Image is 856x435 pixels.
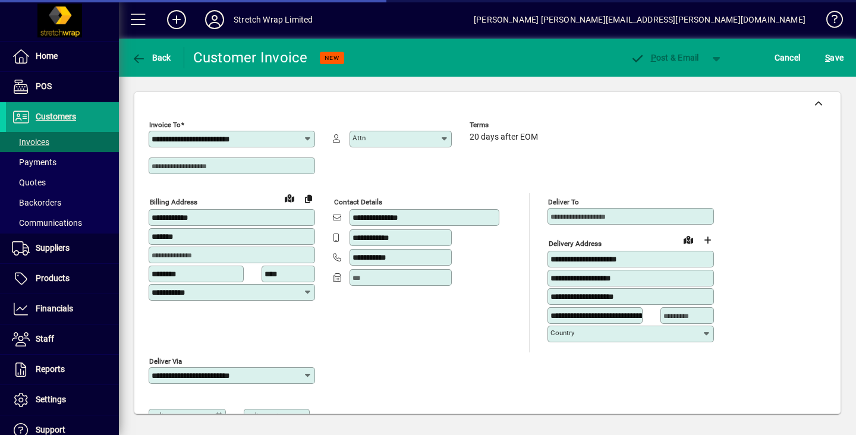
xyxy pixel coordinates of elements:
[550,329,574,337] mat-label: Country
[158,9,196,30] button: Add
[36,112,76,121] span: Customers
[149,357,182,365] mat-label: Deliver via
[772,47,804,68] button: Cancel
[6,152,119,172] a: Payments
[6,355,119,384] a: Reports
[36,425,65,434] span: Support
[119,47,184,68] app-page-header-button: Back
[12,178,46,187] span: Quotes
[6,42,119,71] a: Home
[6,193,119,213] a: Backorders
[36,395,66,404] span: Settings
[12,137,49,147] span: Invoices
[353,134,366,142] mat-label: Attn
[548,198,579,206] mat-label: Deliver To
[825,53,830,62] span: S
[6,294,119,324] a: Financials
[6,72,119,102] a: POS
[6,234,119,263] a: Suppliers
[234,10,313,29] div: Stretch Wrap Limited
[624,47,705,68] button: Post & Email
[825,48,844,67] span: ave
[470,133,538,142] span: 20 days after EOM
[36,273,70,283] span: Products
[12,198,61,207] span: Backorders
[36,364,65,374] span: Reports
[6,324,119,354] a: Staff
[12,218,82,228] span: Communications
[12,157,56,167] span: Payments
[679,230,698,249] a: View on map
[698,231,717,250] button: Choose address
[6,385,119,415] a: Settings
[280,188,299,207] a: View on map
[822,47,846,68] button: Save
[630,53,699,62] span: ost & Email
[36,51,58,61] span: Home
[817,2,841,41] a: Knowledge Base
[6,264,119,294] a: Products
[196,9,234,30] button: Profile
[36,243,70,253] span: Suppliers
[193,48,308,67] div: Customer Invoice
[128,47,174,68] button: Back
[6,213,119,233] a: Communications
[131,53,171,62] span: Back
[36,81,52,91] span: POS
[247,412,288,420] mat-label: Delivery time
[6,172,119,193] a: Quotes
[152,412,192,420] mat-label: Delivery date
[149,121,181,129] mat-label: Invoice To
[36,334,54,343] span: Staff
[36,304,73,313] span: Financials
[474,10,805,29] div: [PERSON_NAME] [PERSON_NAME][EMAIL_ADDRESS][PERSON_NAME][DOMAIN_NAME]
[470,121,541,129] span: Terms
[6,132,119,152] a: Invoices
[299,189,318,208] button: Copy to Delivery address
[325,54,339,62] span: NEW
[775,48,801,67] span: Cancel
[651,53,656,62] span: P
